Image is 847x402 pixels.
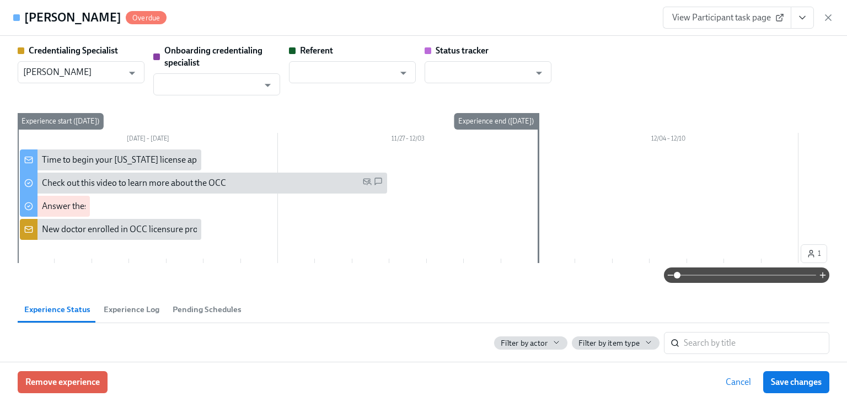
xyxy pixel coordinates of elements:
[24,303,90,316] span: Experience Status
[530,65,548,82] button: Open
[124,65,141,82] button: Open
[718,371,759,393] button: Cancel
[801,244,827,263] button: 1
[791,7,814,29] button: View task page
[42,200,370,212] div: Answer these questions to get tailored instructions for the [US_STATE] licensing process
[17,113,104,130] div: Experience start ([DATE])
[18,371,108,393] button: Remove experience
[24,9,121,26] h4: [PERSON_NAME]
[42,223,313,235] div: New doctor enrolled in OCC licensure process: {{ participant.fullName }}
[771,377,822,388] span: Save changes
[454,113,538,130] div: Experience end ([DATE])
[374,177,383,190] span: SMS
[42,154,229,166] div: Time to begin your [US_STATE] license application
[363,177,372,190] span: Personal Email
[395,65,412,82] button: Open
[278,133,538,147] div: 11/27 – 12/03
[436,45,489,56] strong: Status tracker
[807,248,821,259] span: 1
[104,303,159,316] span: Experience Log
[572,336,660,350] button: Filter by item type
[300,45,333,56] strong: Referent
[18,133,278,147] div: [DATE] – [DATE]
[763,371,829,393] button: Save changes
[42,177,226,189] div: Check out this video to learn more about the OCC
[663,7,791,29] a: View Participant task page
[173,303,242,316] span: Pending Schedules
[501,338,548,349] span: Filter by actor
[726,377,751,388] span: Cancel
[259,77,276,94] button: Open
[164,45,262,68] strong: Onboarding credentialing specialist
[684,332,829,354] input: Search by title
[538,133,798,147] div: 12/04 – 12/10
[25,377,100,388] span: Remove experience
[29,45,118,56] strong: Credentialing Specialist
[494,336,567,350] button: Filter by actor
[672,12,782,23] span: View Participant task page
[126,14,167,22] span: Overdue
[578,338,640,349] span: Filter by item type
